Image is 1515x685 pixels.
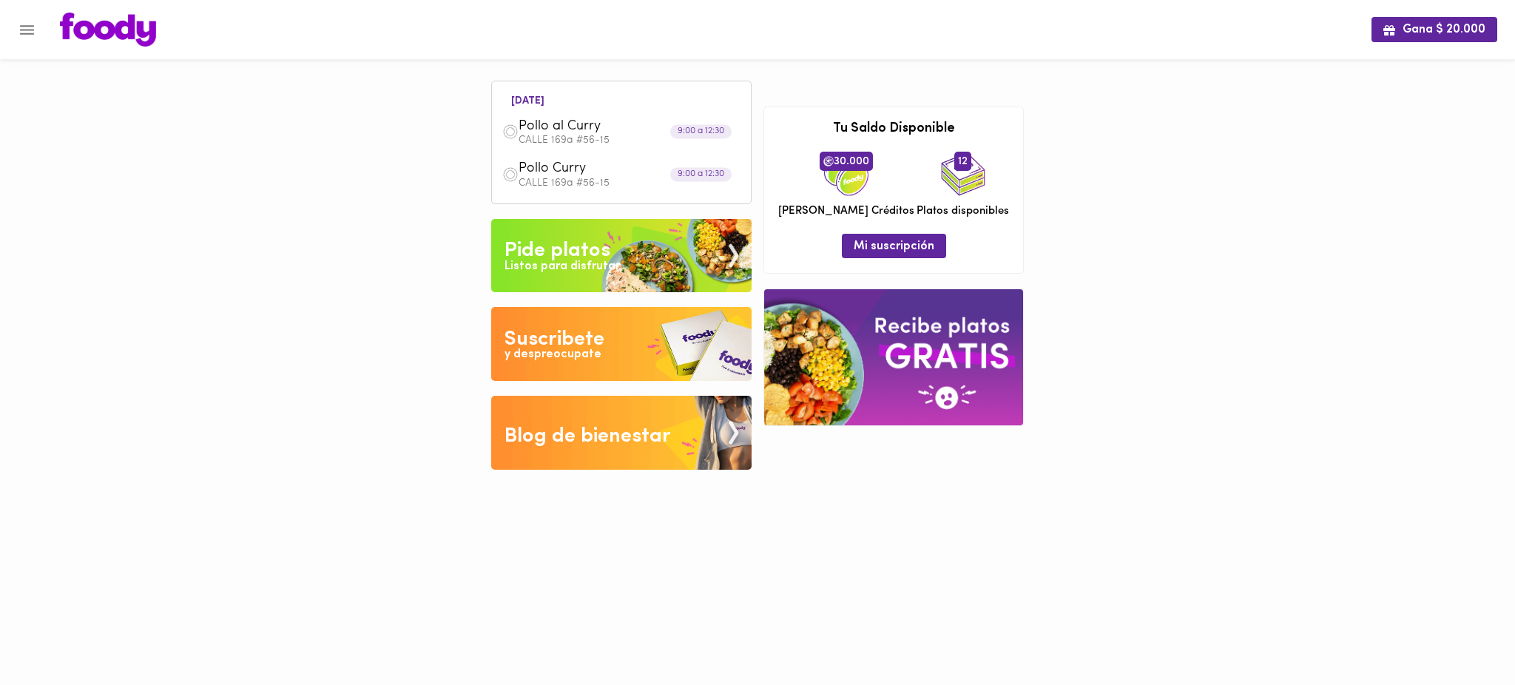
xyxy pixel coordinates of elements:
[502,166,519,183] img: dish.png
[854,240,934,254] span: Mi suscripción
[670,125,732,139] div: 9:00 a 12:30
[491,219,752,293] img: Pide un Platos
[491,396,752,470] img: Blog de bienestar
[519,118,689,135] span: Pollo al Curry
[519,161,689,178] span: Pollo Curry
[824,152,868,196] img: credits-package.png
[60,13,156,47] img: logo.png
[778,203,914,219] span: [PERSON_NAME] Créditos
[519,135,740,146] p: CALLE 169a #56-15
[505,346,601,363] div: y despreocupate
[519,178,740,189] p: CALLE 169a #56-15
[1371,17,1497,41] button: Gana $ 20.000
[941,152,985,196] img: icon_dishes.png
[499,92,556,107] li: [DATE]
[775,122,1012,137] h3: Tu Saldo Disponible
[820,152,873,171] span: 30.000
[505,325,604,354] div: Suscribete
[505,258,620,275] div: Listos para disfrutar
[502,124,519,140] img: dish.png
[505,236,610,266] div: Pide platos
[842,234,946,258] button: Mi suscripción
[491,307,752,381] img: Disfruta bajar de peso
[954,152,971,171] span: 12
[670,167,732,181] div: 9:00 a 12:30
[505,422,671,451] div: Blog de bienestar
[1429,599,1500,670] iframe: Messagebird Livechat Widget
[917,203,1009,219] span: Platos disponibles
[764,289,1023,425] img: referral-banner.png
[1383,23,1485,37] span: Gana $ 20.000
[823,156,834,166] img: foody-creditos.png
[9,12,45,48] button: Menu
